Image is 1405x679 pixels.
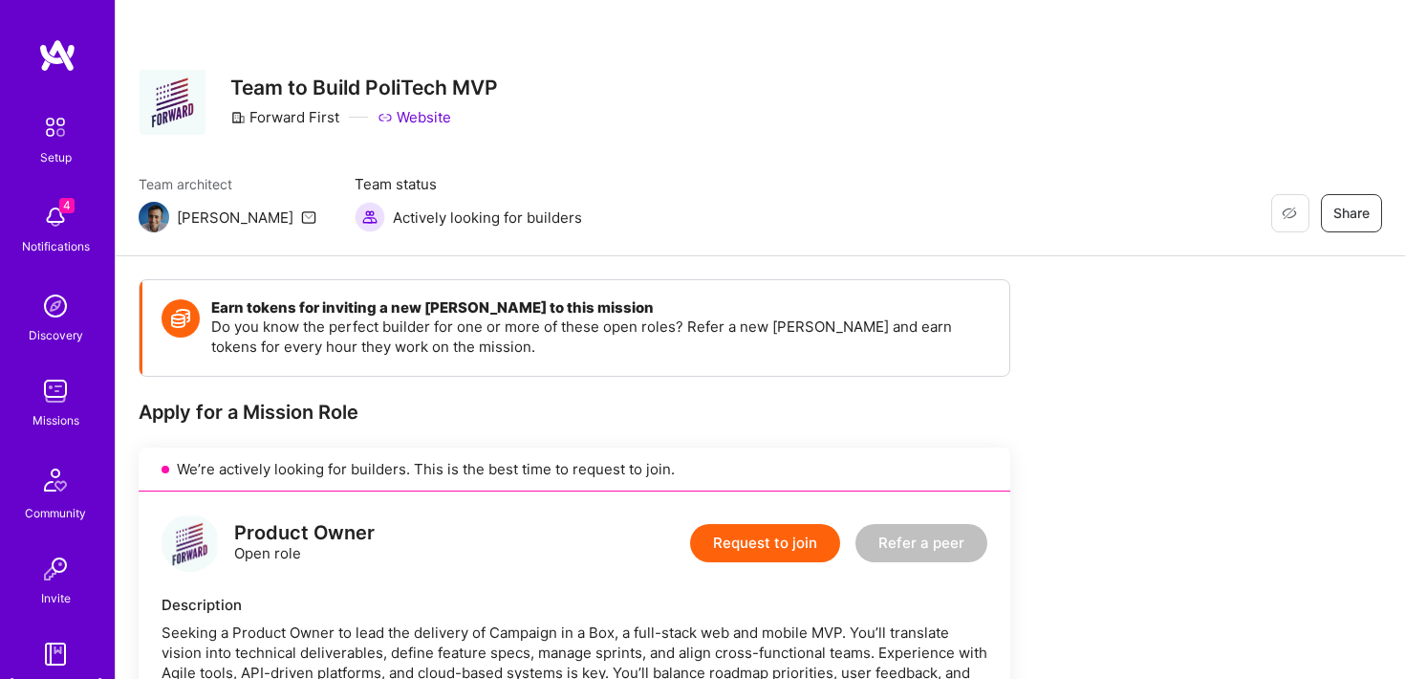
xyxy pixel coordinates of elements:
[139,174,316,194] span: Team architect
[22,236,90,256] div: Notifications
[230,110,246,125] i: icon CompanyGray
[234,523,375,543] div: Product Owner
[25,503,86,523] div: Community
[36,198,75,236] img: bell
[690,524,840,562] button: Request to join
[355,202,385,232] img: Actively looking for builders
[29,325,83,345] div: Discovery
[32,457,78,503] img: Community
[36,550,75,588] img: Invite
[1333,204,1370,223] span: Share
[38,38,76,73] img: logo
[35,107,76,147] img: setup
[59,198,75,213] span: 4
[162,515,219,572] img: logo
[36,287,75,325] img: discovery
[139,202,169,232] img: Team Architect
[211,299,990,317] h4: Earn tokens for inviting a new [PERSON_NAME] to this mission
[139,448,1010,492] div: We’re actively looking for builders. This is the best time to request to join.
[1282,206,1297,221] i: icon EyeClosed
[855,524,987,562] button: Refer a peer
[378,107,451,127] a: Website
[139,400,1010,425] div: Apply for a Mission Role
[393,208,582,228] span: Actively looking for builders
[32,410,79,430] div: Missions
[139,68,207,135] img: Company Logo
[230,76,498,99] h3: Team to Build PoliTech MVP
[211,317,990,357] p: Do you know the perfect builder for one or more of these open roles? Refer a new [PERSON_NAME] an...
[40,147,72,167] div: Setup
[36,635,75,673] img: guide book
[162,299,200,338] img: Token icon
[41,588,71,608] div: Invite
[36,372,75,410] img: teamwork
[1321,194,1382,232] button: Share
[234,523,375,563] div: Open role
[230,107,339,127] div: Forward First
[177,208,293,228] div: [PERSON_NAME]
[162,595,987,615] div: Description
[301,209,316,225] i: icon Mail
[355,174,582,194] span: Team status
